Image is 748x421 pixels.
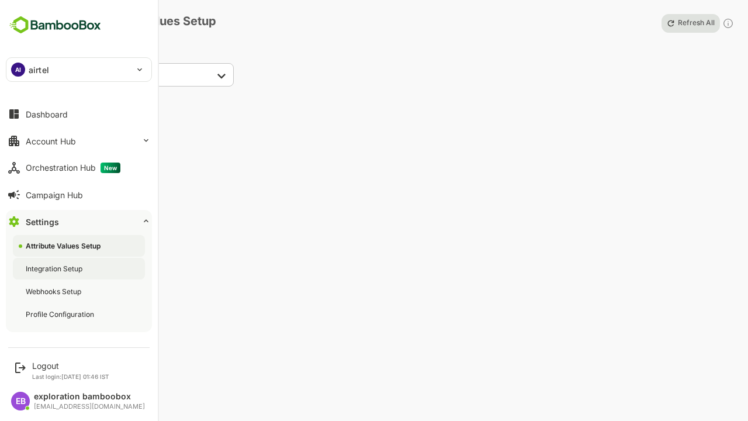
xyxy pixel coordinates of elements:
[34,403,145,410] div: [EMAIL_ADDRESS][DOMAIN_NAME]
[32,361,109,371] div: Logout
[88,63,234,87] div: ​
[26,163,120,173] div: Orchestration Hub
[101,163,120,173] span: New
[6,102,152,126] button: Dashboard
[26,264,85,274] div: Integration Setup
[11,392,30,410] div: EB
[26,136,76,146] div: Account Hub
[6,14,105,36] img: BambooboxFullLogoMark.5f36c76dfaba33ec1ec1367b70bb1252.svg
[26,287,84,296] div: Webhooks Setup
[6,156,152,180] button: Orchestration HubNew
[26,241,103,251] div: Attribute Values Setup
[6,183,152,206] button: Campaign Hub
[29,64,49,76] p: airtel
[32,373,109,380] p: Last login: [DATE] 01:46 IST
[26,109,68,119] div: Dashboard
[26,309,96,319] div: Profile Configuration
[6,58,151,81] div: AIairtel
[26,190,83,200] div: Campaign Hub
[26,217,59,227] div: Settings
[11,63,25,77] div: AI
[722,14,734,32] div: Click to refresh values for all attributes in the selected attribute category
[91,47,252,56] p: Attribute Category
[6,129,152,153] button: Account Hub
[34,392,145,402] div: exploration bamboobox
[6,210,152,233] button: Settings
